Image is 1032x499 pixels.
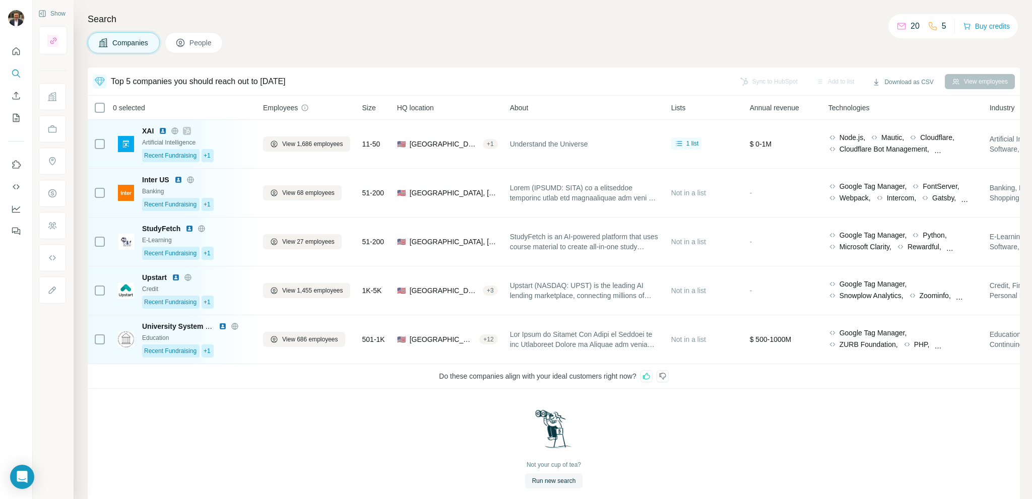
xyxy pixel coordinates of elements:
button: View 686 employees [263,332,345,347]
span: Webpack, [840,193,871,203]
span: Google Tag Manager, [840,328,907,338]
span: Node.js, [840,132,865,142]
span: 1K-5K [362,286,382,296]
span: View 27 employees [282,237,335,246]
span: Snowplow Analytics, [840,291,904,301]
span: Google Tag Manager, [840,279,907,289]
img: Logo of XAI [118,136,134,152]
span: Recent Fundraising [144,151,197,160]
span: Rewardful, [908,242,941,252]
button: Run new search [525,473,583,488]
span: 11-50 [362,139,380,149]
div: Banking [142,187,251,196]
span: 51-200 [362,237,384,247]
span: PHP, [914,339,930,349]
span: +1 [204,298,211,307]
span: 🇺🇸 [397,188,406,198]
button: Enrich CSV [8,87,24,105]
span: Run new search [532,476,576,485]
span: StudyFetch is an AI-powered platform that uses course material to create all-in-one study guides,... [510,232,659,252]
span: - [750,287,752,295]
span: 🇺🇸 [397,237,406,247]
img: LinkedIn logo [159,127,167,135]
button: Use Surfe on LinkedIn [8,156,24,174]
span: +1 [204,346,211,355]
span: Intercom, [887,193,916,203]
span: [GEOGRAPHIC_DATA] [410,334,476,344]
h4: Search [88,12,1020,26]
span: - [750,238,752,246]
div: Artificial Intelligence [142,138,251,147]
button: Use Surfe API [8,178,24,196]
span: Zoominfo, [920,291,951,301]
span: [GEOGRAPHIC_DATA], [US_STATE] [410,286,479,296]
button: View 27 employees [263,234,342,249]
span: $ 500-1000M [750,335,792,343]
button: Quick start [8,42,24,60]
span: Recent Fundraising [144,249,197,258]
button: View 1,686 employees [263,136,350,152]
span: +1 [204,151,211,160]
img: LinkedIn logo [172,273,180,281]
div: Not your cup of tea? [527,460,581,469]
span: Google Tag Manager, [840,181,907,191]
button: Show [31,6,73,21]
span: View 686 employees [282,335,338,344]
span: Companies [112,38,149,48]
div: E-Learning [142,236,251,245]
span: Not in a list [671,287,706,295]
span: 0 selected [113,103,145,113]
img: Logo of Inter US [118,185,134,201]
button: Download as CSV [865,75,940,90]
span: Upstart [142,272,167,282]
div: Education [142,333,251,342]
span: People [189,38,213,48]
span: [GEOGRAPHIC_DATA], [US_STATE] [410,139,479,149]
p: 5 [942,20,946,32]
span: Mautic, [881,132,904,142]
span: FontServer, [923,181,959,191]
button: View 1,455 employees [263,283,350,298]
span: HQ location [397,103,434,113]
span: Technologies [828,103,870,113]
span: Lists [671,103,686,113]
span: +1 [204,249,211,258]
span: Upstart (NASDAQ: UPST) is the leading AI lending marketplace, connecting millions of consumers to... [510,280,659,301]
span: 🇺🇸 [397,286,406,296]
button: Dashboard [8,200,24,218]
span: University System of [US_STATE] [142,322,254,330]
span: Not in a list [671,238,706,246]
span: Understand the Universe [510,139,588,149]
span: Cloudflare, [920,132,954,142]
span: Employees [263,103,298,113]
span: Lorem (IPSUMD: SITA) co a elitseddoe temporinc utlab etd magnaaliquae adm veni 82 quisnos exercit... [510,183,659,203]
span: View 1,455 employees [282,286,343,295]
img: Avatar [8,10,24,26]
span: [GEOGRAPHIC_DATA], [US_STATE] [410,237,498,247]
span: View 68 employees [282,188,335,197]
span: Python, [923,230,946,240]
span: 1 list [686,139,699,148]
span: Lor Ipsum do Sitamet Con Adipi el Seddoei te inc Utlaboreet Dolore ma Aliquae adm veniamq no 5704... [510,329,659,349]
button: My lists [8,109,24,127]
img: LinkedIn logo [219,322,227,330]
span: Recent Fundraising [144,200,197,209]
span: Not in a list [671,335,706,343]
p: 20 [911,20,920,32]
span: $ 0-1M [750,140,772,148]
div: + 12 [479,335,497,344]
img: Logo of StudyFetch [118,234,134,250]
span: View 1,686 employees [282,139,343,149]
span: 501-1K [362,334,385,344]
div: Credit [142,284,251,294]
span: Gatsby, [932,193,956,203]
button: Feedback [8,222,24,240]
div: + 3 [483,286,498,295]
button: Buy credits [963,19,1010,33]
span: [GEOGRAPHIC_DATA], [US_STATE] [410,188,498,198]
div: Open Intercom Messenger [10,465,34,489]
span: Industry [990,103,1015,113]
span: +1 [204,200,211,209]
span: 🇺🇸 [397,334,406,344]
span: Recent Fundraising [144,298,197,307]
